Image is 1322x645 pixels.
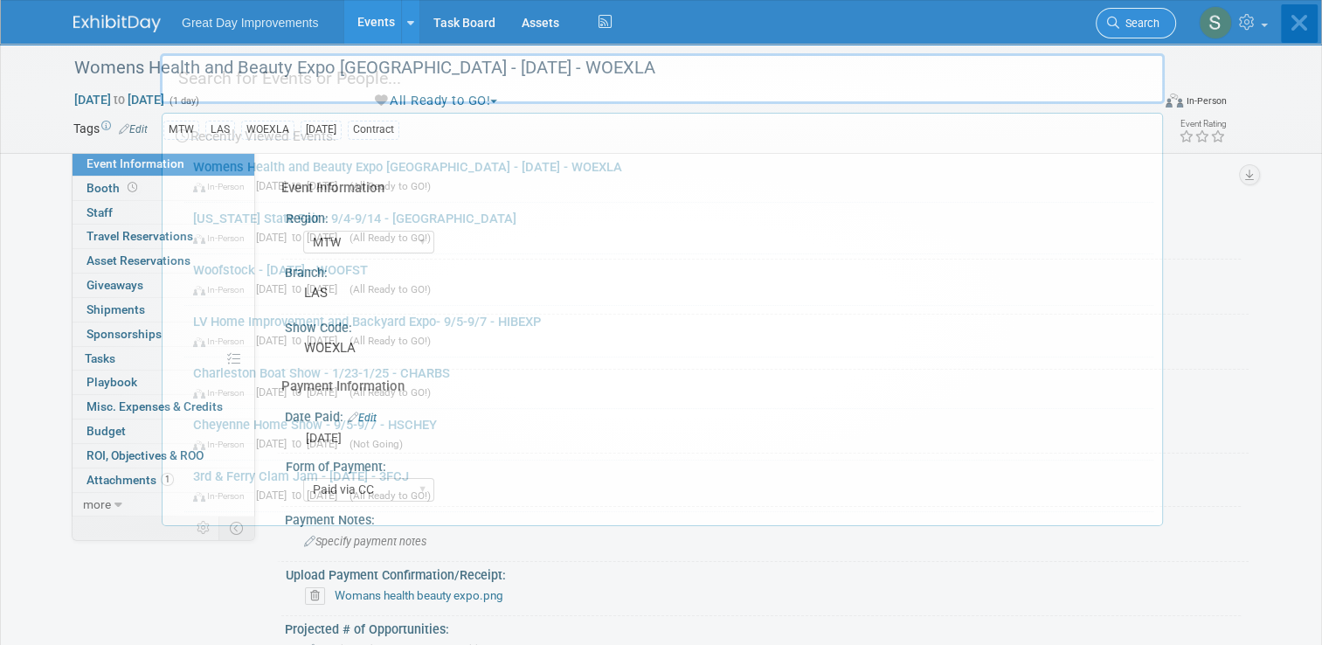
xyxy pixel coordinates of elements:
[184,151,1153,202] a: Womens Health and Beauty Expo [GEOGRAPHIC_DATA] - [DATE] - WOEXLA In-Person [DATE] to [DATE] (All...
[184,203,1153,253] a: [US_STATE] State Fair - 9/4-9/14 - [GEOGRAPHIC_DATA] In-Person [DATE] to [DATE] (All Ready to GO!)
[193,387,253,399] span: In-Person
[193,232,253,244] span: In-Person
[256,437,346,450] span: [DATE] to [DATE]
[171,114,1153,151] div: Recently Viewed Events:
[193,181,253,192] span: In-Person
[350,180,431,192] span: (All Ready to GO!)
[256,489,346,502] span: [DATE] to [DATE]
[193,439,253,450] span: In-Person
[350,438,403,450] span: (Not Going)
[350,283,431,295] span: (All Ready to GO!)
[184,254,1153,305] a: Woofstock - [DATE] - WOOFST In-Person [DATE] to [DATE] (All Ready to GO!)
[350,489,431,502] span: (All Ready to GO!)
[184,357,1153,408] a: Charleston Boat Show - 1/23-1/25 - CHARBS In-Person [DATE] to [DATE] (All Ready to GO!)
[193,336,253,347] span: In-Person
[256,334,346,347] span: [DATE] to [DATE]
[350,386,431,399] span: (All Ready to GO!)
[350,232,431,244] span: (All Ready to GO!)
[184,461,1153,511] a: 3rd & Ferry Clam Jam - [DATE] - 3FCJ In-Person [DATE] to [DATE] (All Ready to GO!)
[184,306,1153,357] a: LV Home Improvement and Backyard Expo- 9/5-9/7 - HIBEXP In-Person [DATE] to [DATE] (All Ready to ...
[256,231,346,244] span: [DATE] to [DATE]
[256,385,346,399] span: [DATE] to [DATE]
[160,53,1165,104] input: Search for Events or People...
[256,179,346,192] span: [DATE] to [DATE]
[350,335,431,347] span: (All Ready to GO!)
[193,490,253,502] span: In-Person
[193,284,253,295] span: In-Person
[256,282,346,295] span: [DATE] to [DATE]
[184,409,1153,460] a: Cheyenne Home Show - 9/5-9/7 - HSCHEY In-Person [DATE] to [DATE] (Not Going)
